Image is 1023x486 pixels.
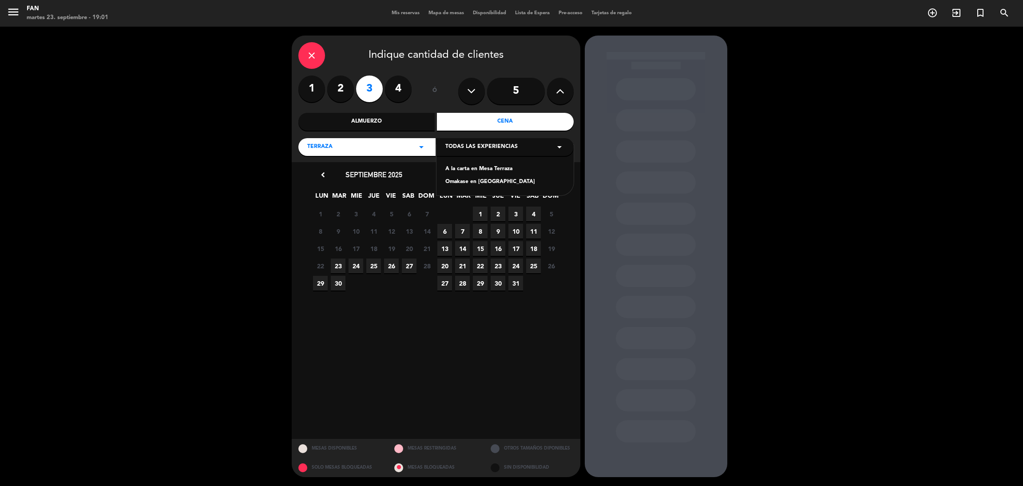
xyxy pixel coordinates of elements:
span: 24 [349,259,363,273]
span: 25 [526,259,541,273]
span: Pre-acceso [554,11,587,16]
span: LUN [314,191,329,205]
span: 15 [313,241,328,256]
span: 22 [313,259,328,273]
div: Fan [27,4,108,13]
span: 8 [313,224,328,239]
span: 28 [420,259,434,273]
button: menu [7,5,20,22]
span: 19 [384,241,399,256]
i: arrow_drop_down [554,142,565,152]
span: 17 [508,241,523,256]
span: Lista de Espera [511,11,554,16]
div: A la carta en Mesa Terraza [445,165,565,174]
label: 3 [356,76,383,102]
span: 21 [455,259,470,273]
span: 17 [349,241,363,256]
span: MIE [349,191,364,205]
span: 12 [544,224,559,239]
span: SAB [401,191,416,205]
span: 10 [349,224,363,239]
span: 9 [491,224,505,239]
label: 1 [298,76,325,102]
span: 28 [455,276,470,291]
div: ó [420,76,449,107]
span: 27 [402,259,416,273]
span: 16 [331,241,345,256]
span: 1 [313,207,328,221]
i: turned_in_not [975,8,986,18]
i: add_circle_outline [927,8,938,18]
div: martes 23. septiembre - 19:01 [27,13,108,22]
span: Disponibilidad [468,11,511,16]
span: 20 [437,259,452,273]
span: VIE [508,191,523,205]
span: 6 [402,207,416,221]
span: 25 [366,259,381,273]
span: 5 [544,207,559,221]
div: Almuerzo [298,113,435,131]
div: Indique cantidad de clientes [298,42,574,69]
div: MESAS RESTRINGIDAS [388,439,484,458]
span: Mis reservas [387,11,424,16]
span: septiembre 2025 [345,170,402,179]
span: 29 [313,276,328,291]
span: 11 [526,224,541,239]
span: 30 [491,276,505,291]
span: 21 [420,241,434,256]
span: 6 [437,224,452,239]
span: 4 [526,207,541,221]
span: 31 [508,276,523,291]
span: Todas las experiencias [445,143,518,151]
span: 4 [366,207,381,221]
label: 2 [327,76,354,102]
span: 18 [526,241,541,256]
span: MAR [456,191,471,205]
span: 30 [331,276,345,291]
span: 26 [384,259,399,273]
span: 8 [473,224,488,239]
span: 11 [366,224,381,239]
span: 16 [491,241,505,256]
span: 14 [455,241,470,256]
span: 24 [508,259,523,273]
span: Terraza [307,143,333,151]
span: JUE [366,191,381,205]
div: SIN DISPONIBILIDAD [484,458,580,477]
span: LUN [439,191,453,205]
span: 3 [349,207,363,221]
span: 9 [331,224,345,239]
span: DOM [543,191,557,205]
div: MESAS DISPONIBLES [292,439,388,458]
span: 27 [437,276,452,291]
span: SAB [525,191,540,205]
span: Mapa de mesas [424,11,468,16]
span: MAR [332,191,346,205]
span: 12 [384,224,399,239]
span: 14 [420,224,434,239]
i: menu [7,5,20,19]
div: MESAS BLOQUEADAS [388,458,484,477]
span: Tarjetas de regalo [587,11,636,16]
span: JUE [491,191,505,205]
span: 20 [402,241,416,256]
span: 10 [508,224,523,239]
span: 3 [508,207,523,221]
div: Cena [437,113,574,131]
label: 4 [385,76,412,102]
span: 7 [455,224,470,239]
span: VIE [384,191,398,205]
span: 13 [402,224,416,239]
span: 29 [473,276,488,291]
div: Omakase en [GEOGRAPHIC_DATA] [445,178,565,187]
span: 23 [491,259,505,273]
i: chevron_left [318,170,328,179]
span: 5 [384,207,399,221]
span: MIE [473,191,488,205]
i: close [306,50,317,61]
span: 13 [437,241,452,256]
span: 18 [366,241,381,256]
span: 2 [491,207,505,221]
span: 2 [331,207,345,221]
i: search [999,8,1010,18]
